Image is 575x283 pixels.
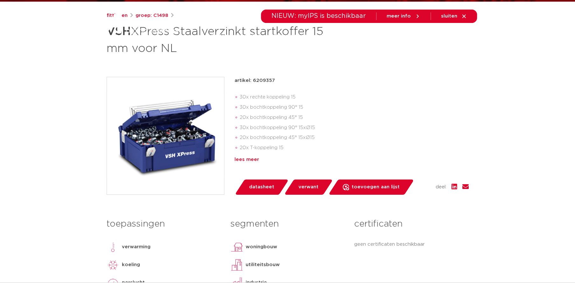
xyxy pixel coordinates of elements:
h3: certificaten [354,218,468,230]
p: utiliteitsbouw [246,261,280,269]
li: 30x bochtkoppeling 90° 15 [240,102,469,112]
p: koeling [122,261,140,269]
a: meer info [387,13,420,19]
span: datasheet [249,182,274,192]
span: deel: [436,183,446,191]
p: artikel: 6209357 [235,77,275,84]
h3: segmenten [230,218,345,230]
li: 30x bochtkoppeling 90° 15xØ15 [240,123,469,133]
img: Product Image for VSH XPress Staalverzinkt startkoffer 15 mm voor NL [107,77,224,194]
a: datasheet [235,179,289,195]
li: 30x rechte koppeling 15 [240,92,469,102]
img: verwarming [107,241,119,253]
span: meer info [387,14,411,18]
img: utiliteitsbouw [230,258,243,271]
div: lees meer [235,156,469,163]
span: verwant [298,182,319,192]
span: toevoegen aan lijst [352,182,400,192]
li: 20x bochtkoppeling 45° 15xØ15 [240,133,469,143]
span: sluiten [441,14,457,18]
a: verwant [284,179,333,195]
span: NIEUW: myIPS is beschikbaar [271,13,366,19]
a: downloads [319,24,346,48]
img: koeling [107,258,119,271]
div: my IPS [446,29,452,43]
nav: Menu [201,24,414,48]
a: sluiten [441,13,467,19]
p: geen certificaten beschikbaar [354,241,468,248]
a: services [359,24,379,48]
li: 20x T-koppeling 15 [240,143,469,153]
h3: toepassingen [107,218,221,230]
img: woningbouw [230,241,243,253]
p: verwarming [122,243,151,251]
li: 20x bochtkoppeling 45° 15 [240,112,469,123]
p: woningbouw [246,243,277,251]
a: markten [240,24,260,48]
a: producten [201,24,227,48]
a: toepassingen [273,24,306,48]
a: over ons [392,24,414,48]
